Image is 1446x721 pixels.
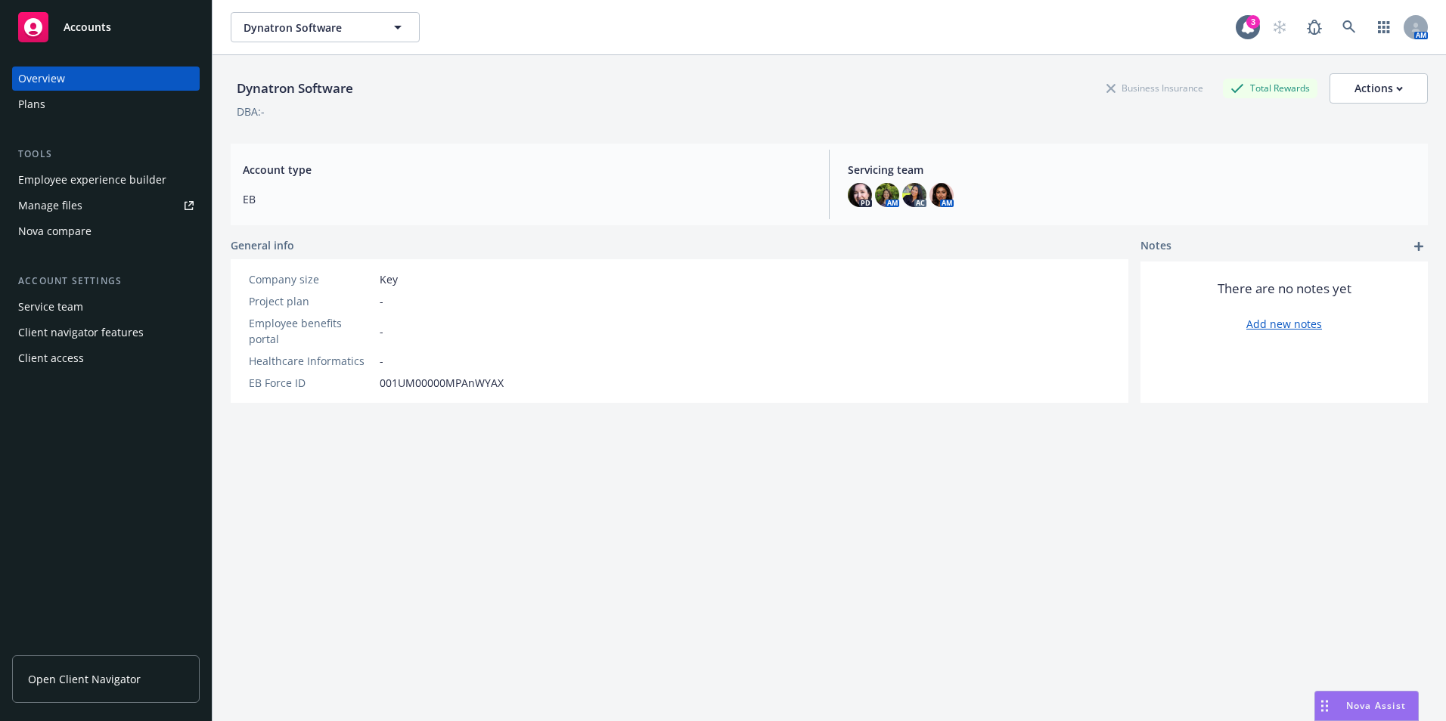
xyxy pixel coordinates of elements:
[929,183,954,207] img: photo
[1334,12,1364,42] a: Search
[18,168,166,192] div: Employee experience builder
[902,183,926,207] img: photo
[1246,316,1322,332] a: Add new notes
[875,183,899,207] img: photo
[1410,237,1428,255] a: add
[231,79,359,98] div: Dynatron Software
[249,315,374,347] div: Employee benefits portal
[1246,15,1260,29] div: 3
[1099,79,1211,97] div: Business Insurance
[380,271,398,287] span: Key
[12,67,200,91] a: Overview
[1299,12,1330,42] a: Report a Bug
[244,20,374,36] span: Dynatron Software
[231,237,294,253] span: General info
[1315,692,1334,720] div: Drag to move
[12,6,200,48] a: Accounts
[1264,12,1295,42] a: Start snowing
[231,12,420,42] button: Dynatron Software
[12,92,200,116] a: Plans
[12,295,200,319] a: Service team
[1223,79,1317,97] div: Total Rewards
[12,193,200,218] a: Manage files
[18,346,84,370] div: Client access
[249,375,374,391] div: EB Force ID
[64,21,111,33] span: Accounts
[243,162,811,178] span: Account type
[237,104,265,119] div: DBA: -
[18,92,45,116] div: Plans
[1354,74,1403,103] div: Actions
[18,193,82,218] div: Manage files
[18,295,83,319] div: Service team
[380,375,504,391] span: 001UM00000MPAnWYAX
[380,323,383,339] span: -
[249,353,374,369] div: Healthcare Informatics
[1218,280,1351,298] span: There are no notes yet
[848,162,1416,178] span: Servicing team
[249,293,374,309] div: Project plan
[1140,237,1171,255] span: Notes
[28,671,141,687] span: Open Client Navigator
[380,353,383,369] span: -
[380,293,383,309] span: -
[12,168,200,192] a: Employee experience builder
[12,147,200,162] div: Tools
[1369,12,1399,42] a: Switch app
[1346,699,1406,712] span: Nova Assist
[249,271,374,287] div: Company size
[18,320,144,345] div: Client navigator features
[1330,73,1428,104] button: Actions
[1314,691,1419,721] button: Nova Assist
[18,67,65,91] div: Overview
[12,274,200,289] div: Account settings
[18,219,92,243] div: Nova compare
[848,183,872,207] img: photo
[12,219,200,243] a: Nova compare
[12,346,200,370] a: Client access
[243,191,811,207] span: EB
[12,320,200,345] a: Client navigator features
